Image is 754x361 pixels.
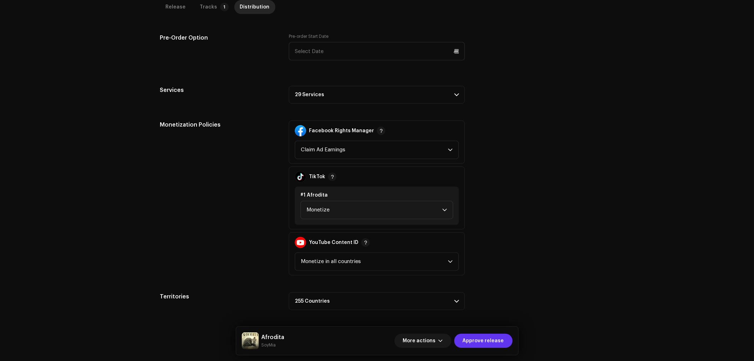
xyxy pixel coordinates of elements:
div: dropdown trigger [442,201,447,219]
h5: Monetization Policies [160,121,278,129]
h5: Pre-Order Option [160,34,278,42]
span: Monetize in all countries [301,253,448,270]
h5: Services [160,86,278,94]
strong: TikTok [309,174,325,180]
p-accordion-header: 29 Services [289,86,465,104]
h5: Afrodita [262,333,285,342]
label: Pre-order Start Date [289,34,328,39]
strong: YouTube Content ID [309,240,358,245]
h5: Territories [160,292,278,301]
strong: Facebook Rights Manager [309,128,374,134]
div: #1 Afrodita [300,192,453,198]
p-accordion-header: 255 Countries [289,292,465,310]
div: dropdown trigger [448,253,453,270]
small: Afrodita [262,342,285,349]
img: 951a37c4-514e-4d0a-acef-da1f0f7cdca3 [242,332,259,349]
div: dropdown trigger [448,141,453,159]
button: More actions [394,334,451,348]
span: Claim Ad Earnings [301,141,448,159]
button: Approve release [454,334,513,348]
span: Monetize [306,201,442,219]
input: Select Date [289,42,465,60]
span: More actions [403,334,436,348]
span: Approve release [463,334,504,348]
